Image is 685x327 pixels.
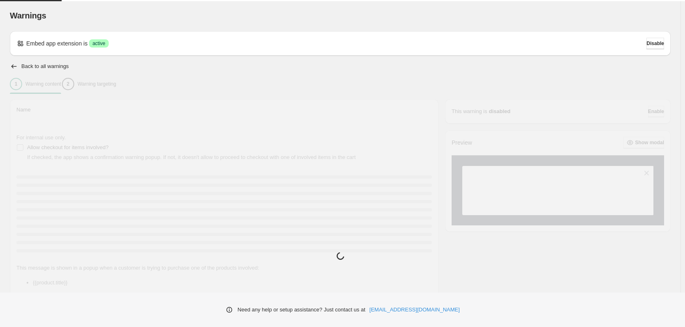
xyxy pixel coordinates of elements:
[370,306,460,314] a: [EMAIL_ADDRESS][DOMAIN_NAME]
[26,39,87,48] p: Embed app extension is
[646,40,664,47] span: Disable
[92,40,105,47] span: active
[21,63,69,70] h2: Back to all warnings
[10,11,46,20] span: Warnings
[646,38,664,49] button: Disable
